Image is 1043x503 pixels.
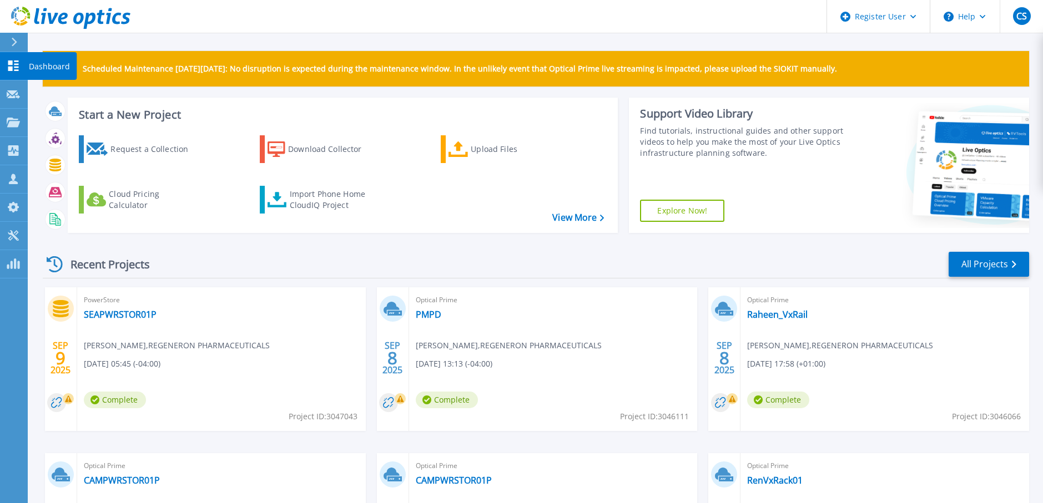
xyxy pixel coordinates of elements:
[416,358,492,370] span: [DATE] 13:13 (-04:00)
[552,212,604,223] a: View More
[416,475,492,486] a: CAMPWRSTOR01P
[79,109,604,121] h3: Start a New Project
[290,189,376,211] div: Import Phone Home CloudIQ Project
[83,64,837,73] p: Scheduled Maintenance [DATE][DATE]: No disruption is expected during the maintenance window. In t...
[747,358,825,370] span: [DATE] 17:58 (+01:00)
[50,338,71,378] div: SEP 2025
[747,475,803,486] a: RenVxRack01
[1016,12,1027,21] span: CS
[84,460,359,472] span: Optical Prime
[714,338,735,378] div: SEP 2025
[416,460,691,472] span: Optical Prime
[952,410,1021,423] span: Project ID: 3046066
[747,392,809,408] span: Complete
[84,392,146,408] span: Complete
[620,410,689,423] span: Project ID: 3046111
[84,475,160,486] a: CAMPWRSTOR01P
[719,353,729,363] span: 8
[260,135,384,163] a: Download Collector
[29,52,70,81] p: Dashboard
[640,200,724,222] a: Explore Now!
[84,294,359,306] span: PowerStore
[416,392,478,408] span: Complete
[109,189,198,211] div: Cloud Pricing Calculator
[416,309,441,320] a: PMPD
[56,353,65,363] span: 9
[79,186,203,214] a: Cloud Pricing Calculator
[288,138,377,160] div: Download Collector
[747,294,1022,306] span: Optical Prime
[289,410,357,423] span: Project ID: 3047043
[84,358,160,370] span: [DATE] 05:45 (-04:00)
[640,125,844,159] div: Find tutorials, instructional guides and other support videos to help you make the most of your L...
[382,338,403,378] div: SEP 2025
[747,309,808,320] a: Raheen_VxRail
[43,251,165,278] div: Recent Projects
[416,339,602,352] span: [PERSON_NAME] , REGENERON PHARMACEUTICALS
[747,460,1022,472] span: Optical Prime
[441,135,565,163] a: Upload Files
[79,135,203,163] a: Request a Collection
[84,339,270,352] span: [PERSON_NAME] , REGENERON PHARMACEUTICALS
[747,339,933,352] span: [PERSON_NAME] , REGENERON PHARMACEUTICALS
[84,309,157,320] a: SEAPWRSTOR01P
[387,353,397,363] span: 8
[949,252,1029,277] a: All Projects
[640,106,844,121] div: Support Video Library
[416,294,691,306] span: Optical Prime
[471,138,560,160] div: Upload Files
[110,138,199,160] div: Request a Collection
